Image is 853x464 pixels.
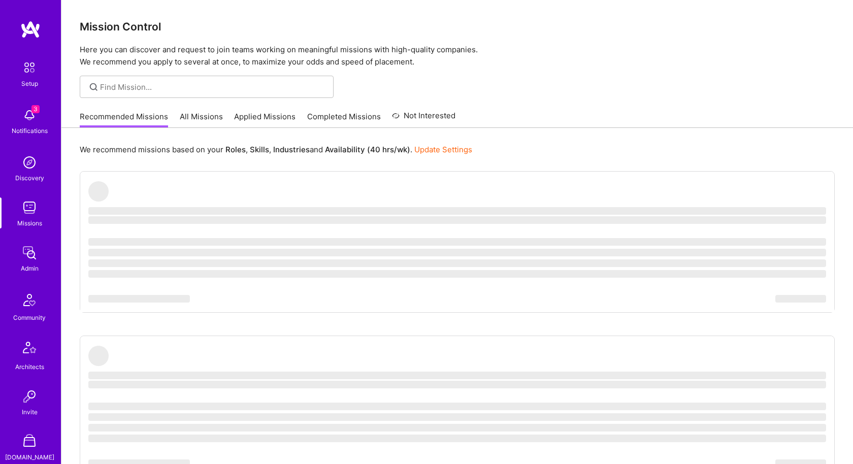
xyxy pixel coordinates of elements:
[20,20,41,39] img: logo
[5,452,54,462] div: [DOMAIN_NAME]
[80,111,168,128] a: Recommended Missions
[21,78,38,89] div: Setup
[19,432,40,452] img: A Store
[392,110,455,128] a: Not Interested
[22,407,38,417] div: Invite
[225,145,246,154] b: Roles
[17,218,42,228] div: Missions
[88,81,100,93] i: icon SearchGrey
[19,386,40,407] img: Invite
[12,125,48,136] div: Notifications
[273,145,310,154] b: Industries
[19,57,40,78] img: setup
[17,288,42,312] img: Community
[19,152,40,173] img: discovery
[307,111,381,128] a: Completed Missions
[80,144,472,155] p: We recommend missions based on your , , and .
[234,111,296,128] a: Applied Missions
[21,263,39,274] div: Admin
[180,111,223,128] a: All Missions
[250,145,269,154] b: Skills
[414,145,472,154] a: Update Settings
[19,197,40,218] img: teamwork
[80,44,835,68] p: Here you can discover and request to join teams working on meaningful missions with high-quality ...
[15,361,44,372] div: Architects
[19,105,40,125] img: bell
[13,312,46,323] div: Community
[80,20,835,33] h3: Mission Control
[31,105,40,113] span: 3
[15,173,44,183] div: Discovery
[17,337,42,361] img: Architects
[19,243,40,263] img: admin teamwork
[100,82,326,92] input: Find Mission...
[325,145,410,154] b: Availability (40 hrs/wk)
